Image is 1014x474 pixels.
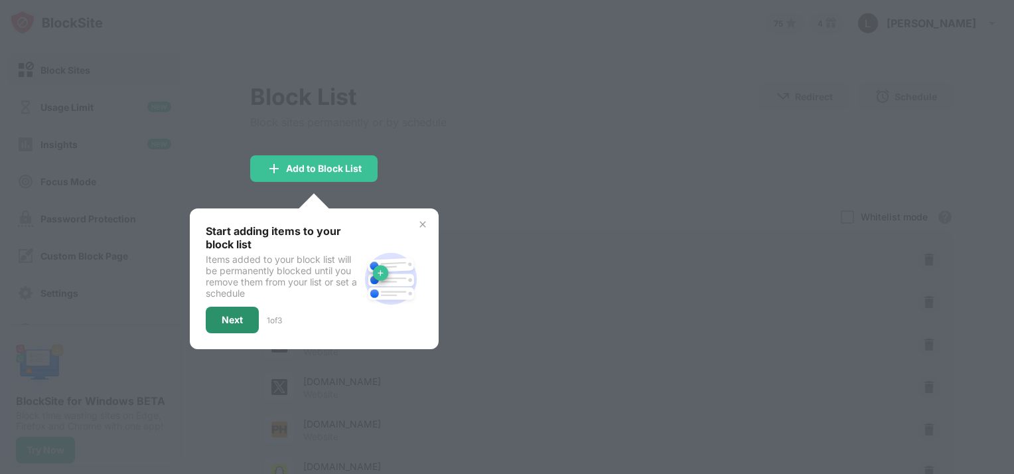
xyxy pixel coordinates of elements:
div: Add to Block List [286,163,362,174]
div: 1 of 3 [267,315,282,325]
div: Start adding items to your block list [206,224,359,251]
div: Items added to your block list will be permanently blocked until you remove them from your list o... [206,254,359,299]
img: x-button.svg [417,219,428,230]
img: block-site.svg [359,247,423,311]
div: Next [222,315,243,325]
